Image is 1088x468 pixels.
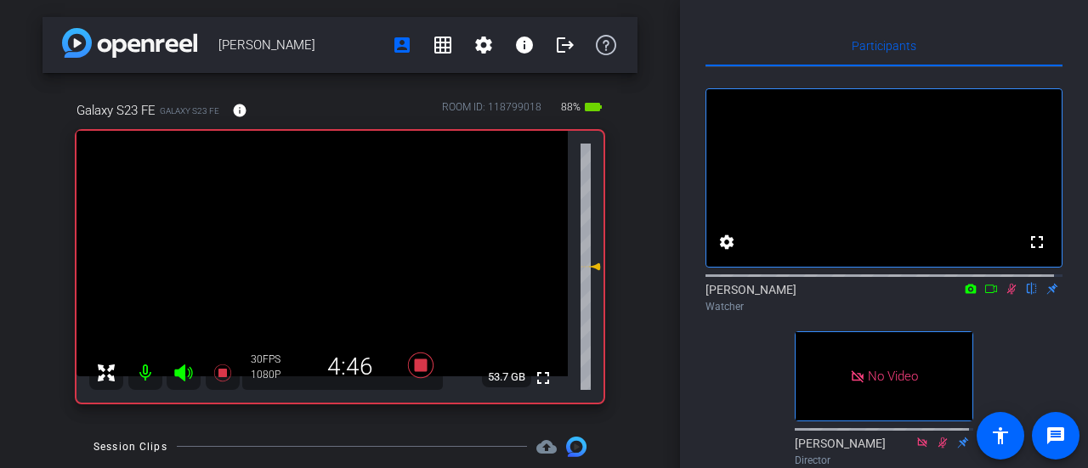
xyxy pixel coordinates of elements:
div: 1080P [251,368,293,381]
div: 4:46 [293,352,407,381]
mat-icon: grid_on [433,35,453,55]
div: ROOM ID: 118799018 [442,99,541,124]
div: [PERSON_NAME] [795,435,973,468]
span: No Video [868,369,918,384]
mat-icon: account_box [392,35,412,55]
span: [PERSON_NAME] [218,28,382,62]
span: 88% [558,93,583,121]
mat-icon: info [514,35,535,55]
mat-icon: 0 dB [581,257,601,277]
img: Session clips [566,437,586,457]
mat-icon: flip [1022,280,1042,296]
div: [PERSON_NAME] [705,281,1062,314]
div: Director [795,453,973,468]
div: Session Clips [93,438,167,455]
mat-icon: cloud_upload [536,437,557,457]
mat-icon: logout [555,35,575,55]
span: FPS [263,353,280,365]
mat-icon: message [1045,426,1066,446]
mat-icon: accessibility [990,426,1011,446]
span: Destinations for your clips [536,437,557,457]
span: Galaxy S23 FE [160,104,219,117]
div: 30 [251,352,293,366]
mat-icon: fullscreen [1027,232,1047,252]
mat-icon: settings [717,232,737,252]
mat-icon: battery_std [583,97,603,117]
div: Watcher [705,299,1062,314]
mat-icon: info [232,103,247,118]
span: 53.7 GB [482,367,531,387]
img: app-logo [62,28,197,58]
span: Participants [852,40,916,52]
mat-icon: settings [473,35,494,55]
mat-icon: fullscreen [533,368,553,388]
span: Galaxy S23 FE [76,101,156,120]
